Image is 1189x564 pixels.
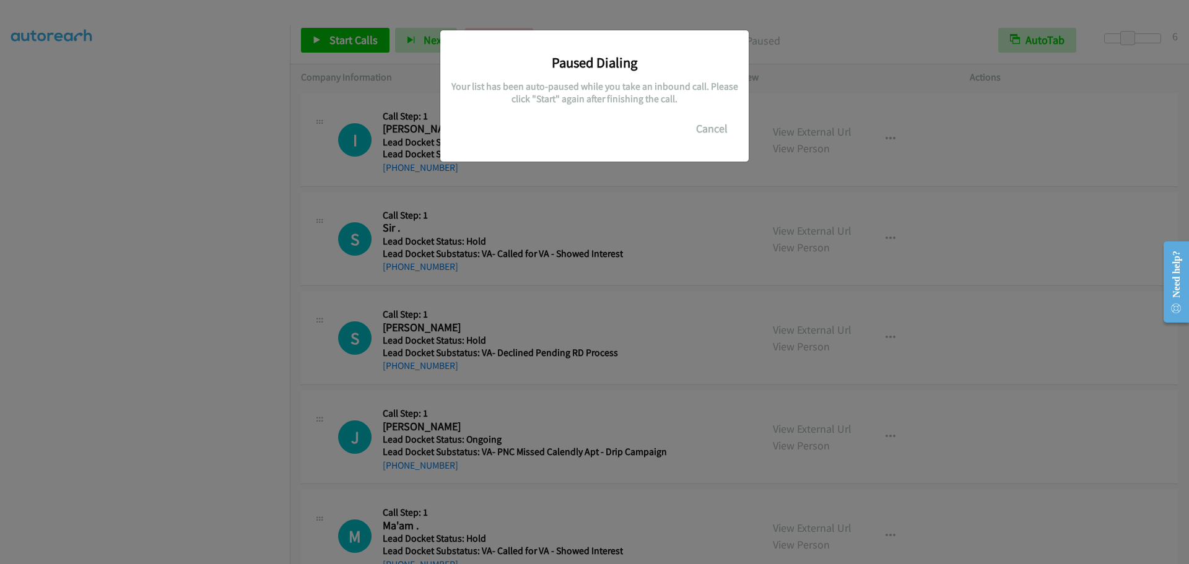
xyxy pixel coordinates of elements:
[450,80,739,105] h5: Your list has been auto-paused while you take an inbound call. Please click "Start" again after f...
[684,116,739,141] button: Cancel
[1153,233,1189,331] iframe: Resource Center
[450,54,739,71] h3: Paused Dialing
